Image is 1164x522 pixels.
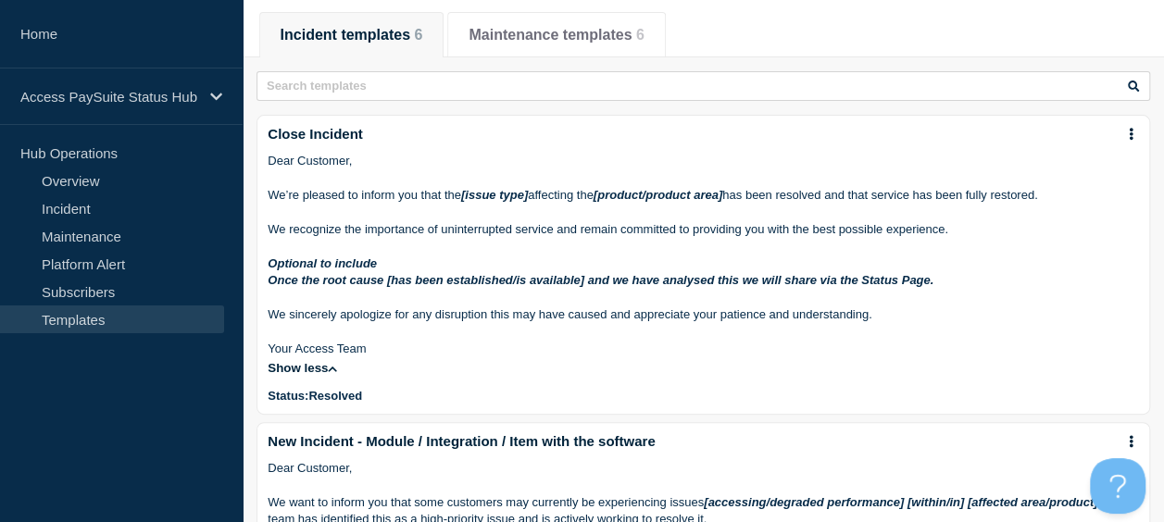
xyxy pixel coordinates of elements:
[268,256,377,270] em: Optional to include
[268,460,1139,477] p: Dear Customer,
[268,153,1139,169] p: Dear Customer,
[268,306,1139,323] p: We sincerely apologize for any disruption this may have caused and appreciate your patience and u...
[594,188,722,202] em: [product/product area]
[268,126,363,143] a: Close Incident
[281,27,423,43] button: Incident templates 6
[704,495,1101,509] em: [accessing/degraded performance] [within/in] [affected area/product].
[268,273,933,287] em: Once the root cause [has been established/is available] and we have analysed this we will share v...
[268,221,1139,238] p: We recognize the importance of uninterrupted service and remain committed to providing you with t...
[469,27,644,43] button: Maintenance templates 6
[268,187,1139,204] p: We’re pleased to inform you that the affecting the has been resolved and that service has been fu...
[257,71,1150,101] input: Search templates
[636,27,645,43] span: 6
[308,389,362,403] span: resolved
[268,341,1139,357] p: Your Access Team
[20,89,198,105] p: Access PaySuite Status Hub
[268,389,362,403] p: Status:
[268,433,655,450] a: New Incident - Module / Integration / Item with the software
[1090,458,1145,514] iframe: Help Scout Beacon - Open
[268,361,337,375] button: Show less
[461,188,528,202] em: [issue type]
[414,27,422,43] span: 6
